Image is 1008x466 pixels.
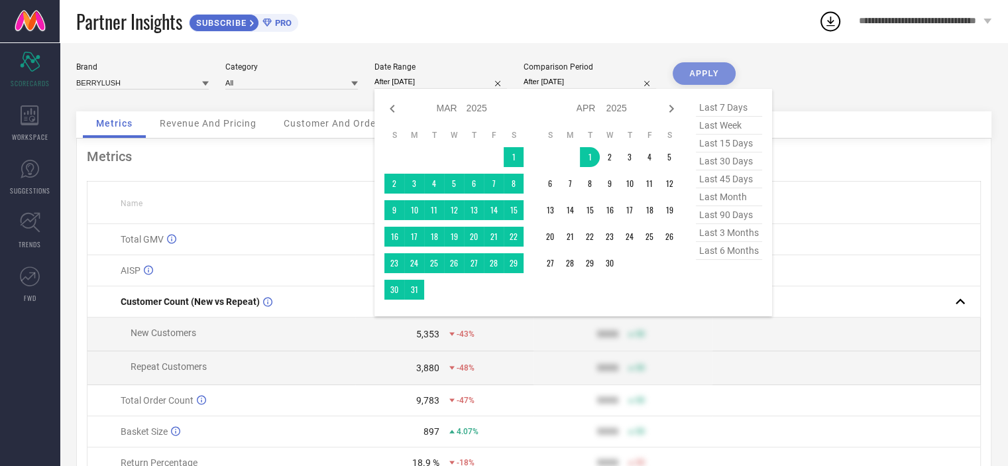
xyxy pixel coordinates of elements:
[524,75,656,89] input: Select comparison period
[620,147,640,167] td: Thu Apr 03 2025
[444,227,464,247] td: Wed Mar 19 2025
[464,253,484,273] td: Thu Mar 27 2025
[131,361,207,372] span: Repeat Customers
[484,200,504,220] td: Fri Mar 14 2025
[696,206,762,224] span: last 90 days
[404,130,424,141] th: Monday
[404,174,424,194] td: Mon Mar 03 2025
[504,174,524,194] td: Sat Mar 08 2025
[663,101,679,117] div: Next month
[636,427,645,436] span: 50
[272,18,292,28] span: PRO
[600,147,620,167] td: Wed Apr 02 2025
[696,242,762,260] span: last 6 months
[384,130,404,141] th: Sunday
[540,227,560,247] td: Sun Apr 20 2025
[131,327,196,338] span: New Customers
[12,132,48,142] span: WORKSPACE
[384,101,400,117] div: Previous month
[504,227,524,247] td: Sat Mar 22 2025
[696,188,762,206] span: last month
[404,227,424,247] td: Mon Mar 17 2025
[121,395,194,406] span: Total Order Count
[284,118,385,129] span: Customer And Orders
[659,200,679,220] td: Sat Apr 19 2025
[384,227,404,247] td: Sun Mar 16 2025
[225,62,358,72] div: Category
[640,200,659,220] td: Fri Apr 18 2025
[484,130,504,141] th: Friday
[597,426,618,437] div: 9999
[696,170,762,188] span: last 45 days
[190,18,250,28] span: SUBSCRIBE
[540,130,560,141] th: Sunday
[818,9,842,33] div: Open download list
[696,117,762,135] span: last week
[504,200,524,220] td: Sat Mar 15 2025
[560,227,580,247] td: Mon Apr 21 2025
[424,174,444,194] td: Tue Mar 04 2025
[620,130,640,141] th: Thursday
[423,426,439,437] div: 897
[640,227,659,247] td: Fri Apr 25 2025
[96,118,133,129] span: Metrics
[484,174,504,194] td: Fri Mar 07 2025
[384,200,404,220] td: Sun Mar 09 2025
[484,227,504,247] td: Fri Mar 21 2025
[659,130,679,141] th: Saturday
[696,135,762,152] span: last 15 days
[444,253,464,273] td: Wed Mar 26 2025
[404,280,424,300] td: Mon Mar 31 2025
[600,253,620,273] td: Wed Apr 30 2025
[659,147,679,167] td: Sat Apr 05 2025
[87,148,981,164] div: Metrics
[444,174,464,194] td: Wed Mar 05 2025
[640,130,659,141] th: Friday
[76,8,182,35] span: Partner Insights
[580,200,600,220] td: Tue Apr 15 2025
[404,253,424,273] td: Mon Mar 24 2025
[10,186,50,196] span: SUGGESTIONS
[540,174,560,194] td: Sun Apr 06 2025
[659,174,679,194] td: Sat Apr 12 2025
[540,200,560,220] td: Sun Apr 13 2025
[424,227,444,247] td: Tue Mar 18 2025
[696,152,762,170] span: last 30 days
[374,62,507,72] div: Date Range
[640,147,659,167] td: Fri Apr 04 2025
[696,99,762,117] span: last 7 days
[416,363,439,373] div: 3,880
[524,62,656,72] div: Comparison Period
[464,174,484,194] td: Thu Mar 06 2025
[597,329,618,339] div: 9999
[464,227,484,247] td: Thu Mar 20 2025
[464,200,484,220] td: Thu Mar 13 2025
[404,200,424,220] td: Mon Mar 10 2025
[457,396,475,405] span: -47%
[620,227,640,247] td: Thu Apr 24 2025
[504,130,524,141] th: Saturday
[121,199,142,208] span: Name
[416,395,439,406] div: 9,783
[580,130,600,141] th: Tuesday
[76,62,209,72] div: Brand
[504,253,524,273] td: Sat Mar 29 2025
[424,253,444,273] td: Tue Mar 25 2025
[444,200,464,220] td: Wed Mar 12 2025
[457,427,478,436] span: 4.07%
[416,329,439,339] div: 5,353
[384,280,404,300] td: Sun Mar 30 2025
[121,426,168,437] span: Basket Size
[457,329,475,339] span: -43%
[384,253,404,273] td: Sun Mar 23 2025
[484,253,504,273] td: Fri Mar 28 2025
[597,395,618,406] div: 9999
[424,130,444,141] th: Tuesday
[374,75,507,89] input: Select date range
[504,147,524,167] td: Sat Mar 01 2025
[384,174,404,194] td: Sun Mar 02 2025
[580,253,600,273] td: Tue Apr 29 2025
[560,130,580,141] th: Monday
[24,293,36,303] span: FWD
[189,11,298,32] a: SUBSCRIBEPRO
